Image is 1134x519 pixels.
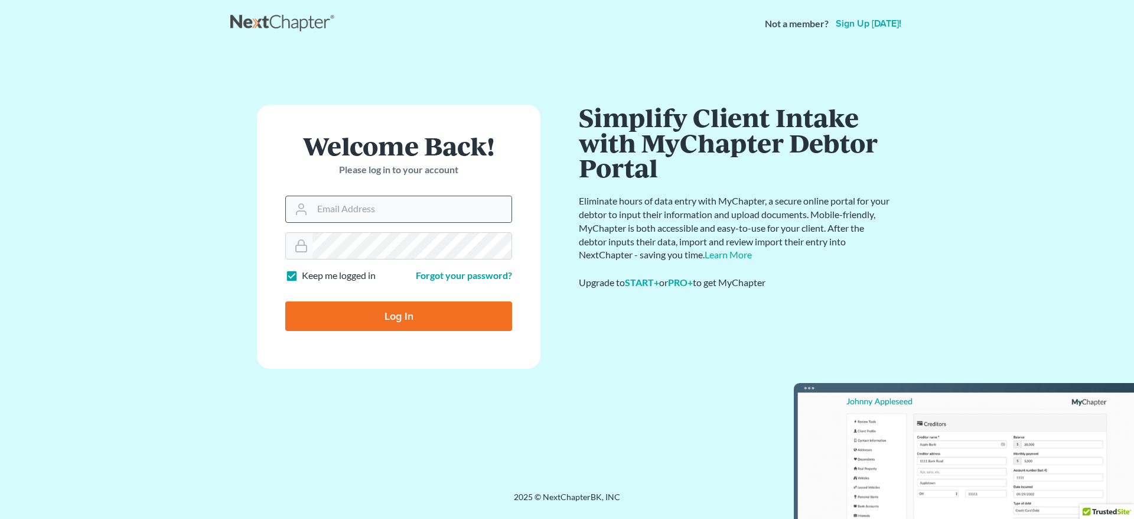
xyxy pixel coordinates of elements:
[833,19,904,28] a: Sign up [DATE]!
[579,105,892,180] h1: Simplify Client Intake with MyChapter Debtor Portal
[625,277,659,288] a: START+
[302,269,376,283] label: Keep me logged in
[312,196,511,222] input: Email Address
[705,249,752,260] a: Learn More
[285,133,512,158] h1: Welcome Back!
[668,277,693,288] a: PRO+
[285,301,512,331] input: Log In
[230,491,904,512] div: 2025 © NextChapterBK, INC
[416,270,512,281] a: Forgot your password?
[285,163,512,177] p: Please log in to your account
[765,17,829,31] strong: Not a member?
[579,194,892,262] p: Eliminate hours of data entry with MyChapter, a secure online portal for your debtor to input the...
[579,276,892,290] div: Upgrade to or to get MyChapter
